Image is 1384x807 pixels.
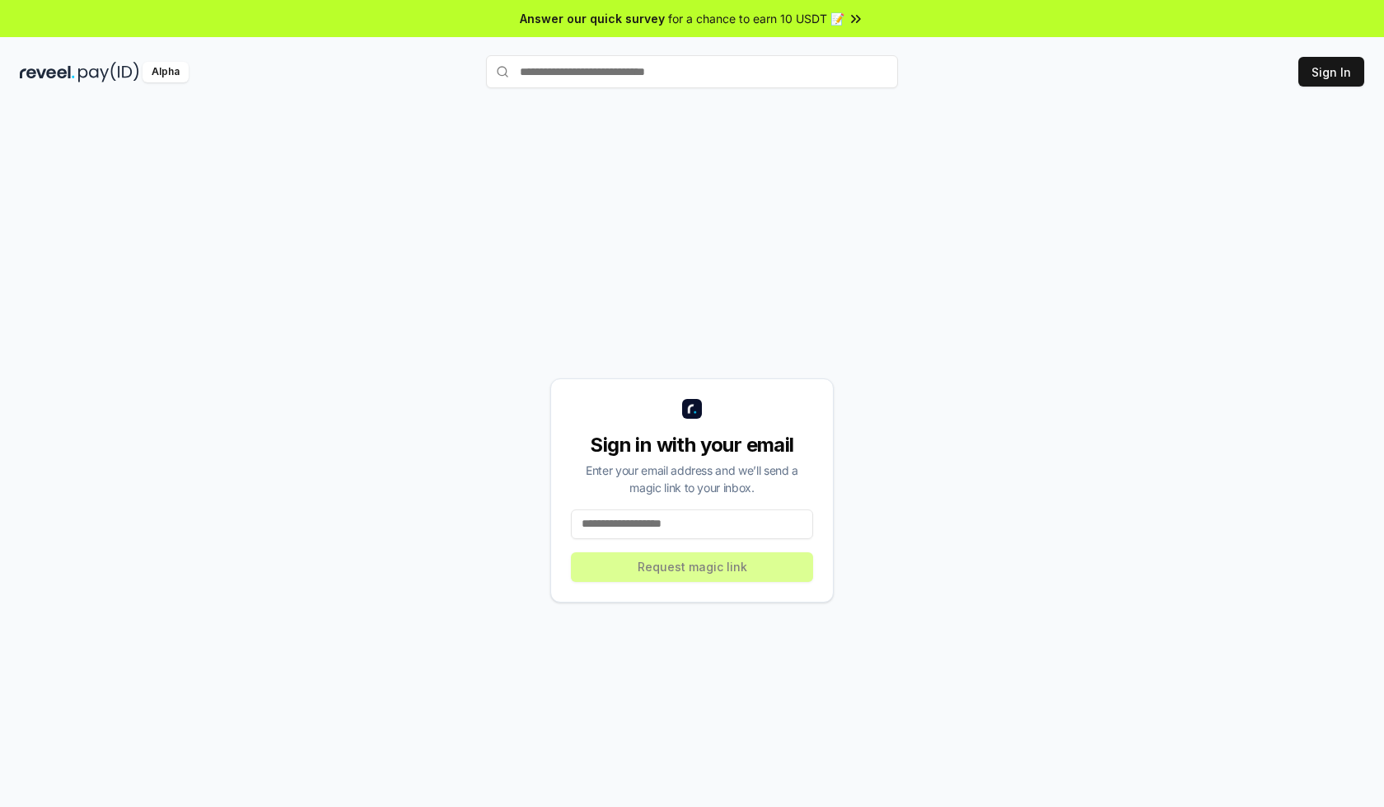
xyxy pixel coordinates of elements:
[20,62,75,82] img: reveel_dark
[682,399,702,419] img: logo_small
[1298,57,1364,87] button: Sign In
[571,432,813,458] div: Sign in with your email
[668,10,844,27] span: for a chance to earn 10 USDT 📝
[143,62,189,82] div: Alpha
[571,462,813,496] div: Enter your email address and we’ll send a magic link to your inbox.
[520,10,665,27] span: Answer our quick survey
[78,62,139,82] img: pay_id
